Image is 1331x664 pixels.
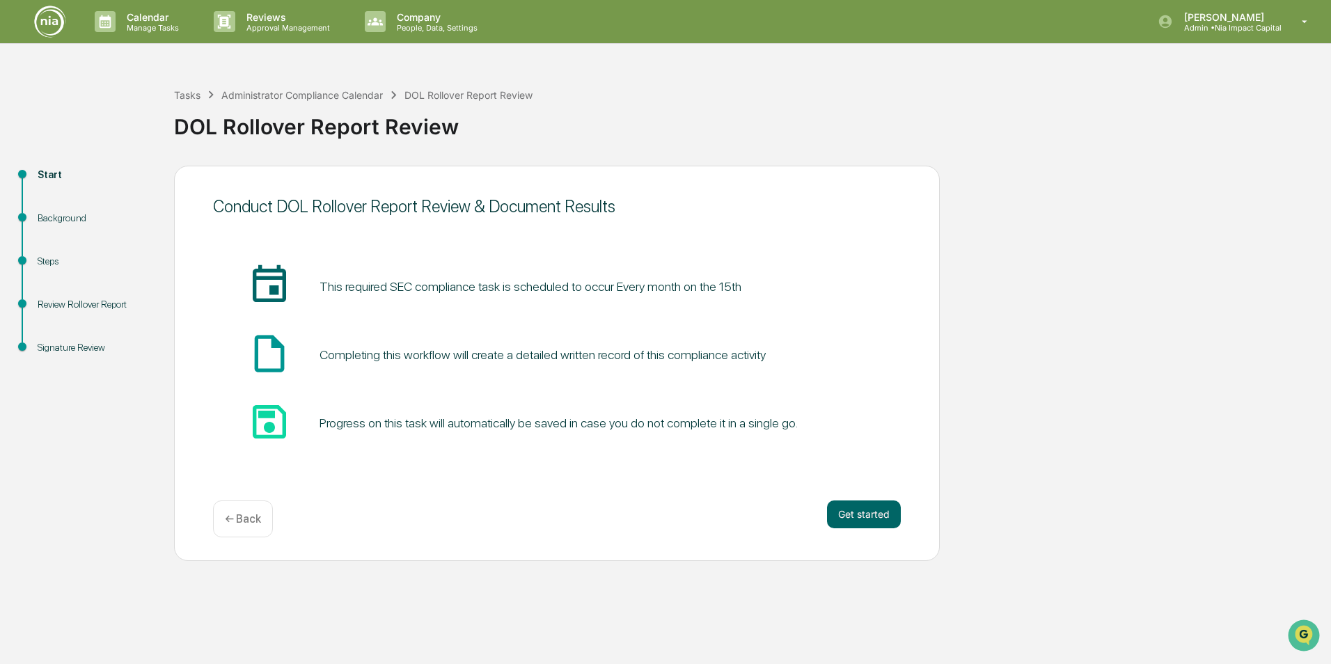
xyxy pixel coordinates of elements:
[320,416,798,430] div: Progress on this task will automatically be saved in case you do not complete it in a single go.
[386,11,485,23] p: Company
[221,89,383,101] div: Administrator Compliance Calendar
[8,170,95,195] a: 🖐️Preclearance
[1286,618,1324,656] iframe: Open customer support
[386,23,485,33] p: People, Data, Settings
[8,196,93,221] a: 🔎Data Lookup
[98,235,168,246] a: Powered byPylon
[174,89,200,101] div: Tasks
[38,211,152,226] div: Background
[14,203,25,214] div: 🔎
[115,175,173,189] span: Attestations
[95,170,178,195] a: 🗄️Attestations
[404,89,533,101] div: DOL Rollover Report Review
[320,347,766,362] div: Completing this workflow will create a detailed written record of this compliance activity
[116,23,186,33] p: Manage Tasks
[47,120,176,132] div: We're available if you need us!
[237,111,253,127] button: Start new chat
[38,340,152,355] div: Signature Review
[247,400,292,444] span: save_icon
[28,202,88,216] span: Data Lookup
[116,11,186,23] p: Calendar
[1173,23,1282,33] p: Admin • Nia Impact Capital
[14,29,253,52] p: How can we help?
[1173,11,1282,23] p: [PERSON_NAME]
[247,263,292,308] span: insert_invitation_icon
[47,106,228,120] div: Start new chat
[827,500,901,528] button: Get started
[28,175,90,189] span: Preclearance
[139,236,168,246] span: Pylon
[235,11,337,23] p: Reviews
[235,23,337,33] p: Approval Management
[14,106,39,132] img: 1746055101610-c473b297-6a78-478c-a979-82029cc54cd1
[225,512,261,525] p: ← Back
[101,177,112,188] div: 🗄️
[174,103,1324,139] div: DOL Rollover Report Review
[38,168,152,182] div: Start
[14,177,25,188] div: 🖐️
[38,297,152,312] div: Review Rollover Report
[33,5,67,38] img: logo
[38,254,152,269] div: Steps
[247,331,292,376] span: insert_drive_file_icon
[213,196,901,216] div: Conduct DOL Rollover Report Review & Document Results
[320,277,741,296] pre: This required SEC compliance task is scheduled to occur Every month on the 15th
